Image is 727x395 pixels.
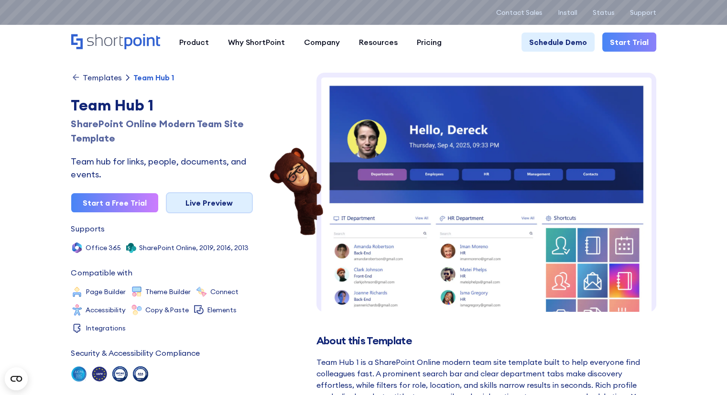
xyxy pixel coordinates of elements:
a: Start a Free Trial [71,193,158,212]
button: Open CMP widget [5,367,28,390]
div: SharePoint Online, 2019, 2016, 2013 [139,244,249,251]
div: Integrations [86,325,126,331]
div: Team Hub 1 [133,74,174,81]
a: Support [630,9,656,16]
div: Connect [210,288,239,295]
div: Copy &Paste [145,307,189,313]
div: Team hub for links, people, documents, and events. [71,155,253,181]
div: Team Hub 1 [71,94,253,117]
a: Why ShortPoint [218,33,294,52]
a: Live Preview [166,192,253,213]
div: Widget de chat [679,349,727,395]
div: Company [304,36,340,48]
div: Pricing [417,36,442,48]
a: Resources [349,33,407,52]
h2: About this Template [316,335,656,347]
a: Start Trial [602,33,656,52]
a: Product [170,33,218,52]
div: Office 365 [86,244,121,251]
a: Company [294,33,349,52]
div: SharePoint Online Modern Team Site Template [71,117,253,145]
div: Product [179,36,209,48]
a: Templates [71,73,122,82]
div: Why ShortPoint [228,36,285,48]
a: Status [593,9,615,16]
div: Elements [207,307,237,313]
div: Theme Builder [145,288,191,295]
div: Resources [359,36,398,48]
a: Contact Sales [496,9,543,16]
div: Accessibility [86,307,126,313]
div: Compatible with [71,269,132,276]
div: Templates [83,74,122,81]
a: Schedule Demo [521,33,595,52]
img: soc 2 [71,366,87,382]
a: Pricing [407,33,451,52]
div: Page Builder [86,288,126,295]
div: Supports [71,225,105,232]
iframe: Chat Widget [679,349,727,395]
a: Install [558,9,577,16]
a: Home [71,34,160,50]
div: Security & Accessibility Compliance [71,349,200,357]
